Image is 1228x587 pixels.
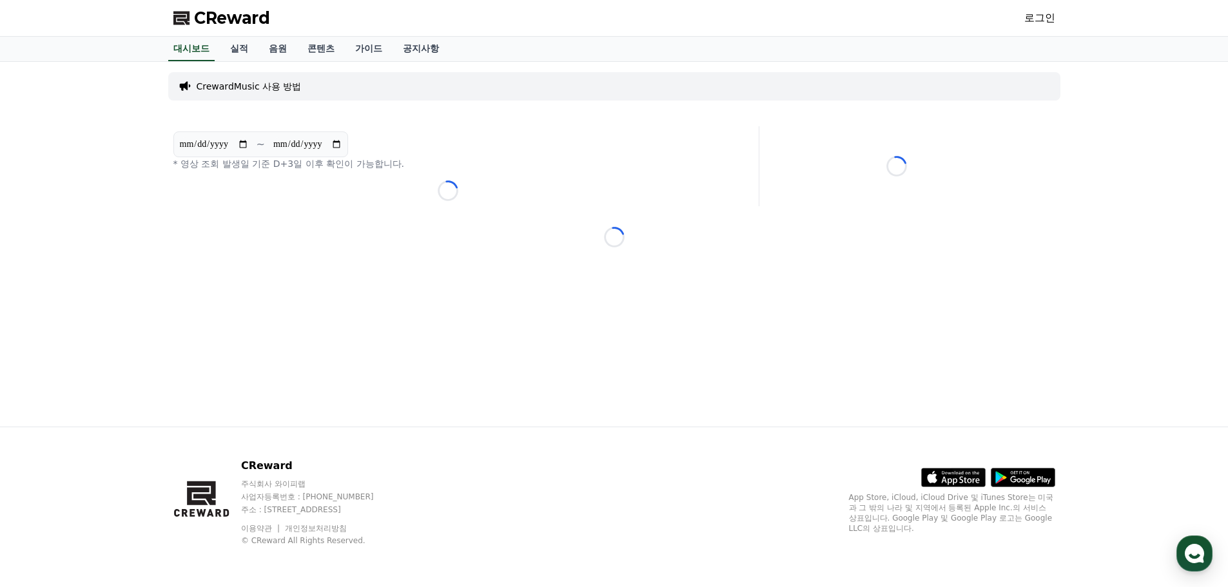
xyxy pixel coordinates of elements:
[297,37,345,61] a: 콘텐츠
[85,409,166,441] a: 대화
[199,428,215,438] span: 설정
[173,157,723,170] p: * 영상 조회 발생일 기준 D+3일 이후 확인이 가능합니다.
[849,492,1055,534] p: App Store, iCloud, iCloud Drive 및 iTunes Store는 미국과 그 밖의 나라 및 지역에서 등록된 Apple Inc.의 서비스 상표입니다. Goo...
[173,8,270,28] a: CReward
[1024,10,1055,26] a: 로그인
[241,535,398,546] p: © CReward All Rights Reserved.
[220,37,258,61] a: 실적
[393,37,449,61] a: 공지사항
[168,37,215,61] a: 대시보드
[241,492,398,502] p: 사업자등록번호 : [PHONE_NUMBER]
[258,37,297,61] a: 음원
[257,137,265,152] p: ~
[118,428,133,439] span: 대화
[241,524,282,533] a: 이용약관
[241,479,398,489] p: 주식회사 와이피랩
[285,524,347,533] a: 개인정보처리방침
[194,8,270,28] span: CReward
[241,458,398,474] p: CReward
[345,37,393,61] a: 가이드
[41,428,48,438] span: 홈
[166,409,248,441] a: 설정
[241,505,398,515] p: 주소 : [STREET_ADDRESS]
[197,80,302,93] a: CrewardMusic 사용 방법
[4,409,85,441] a: 홈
